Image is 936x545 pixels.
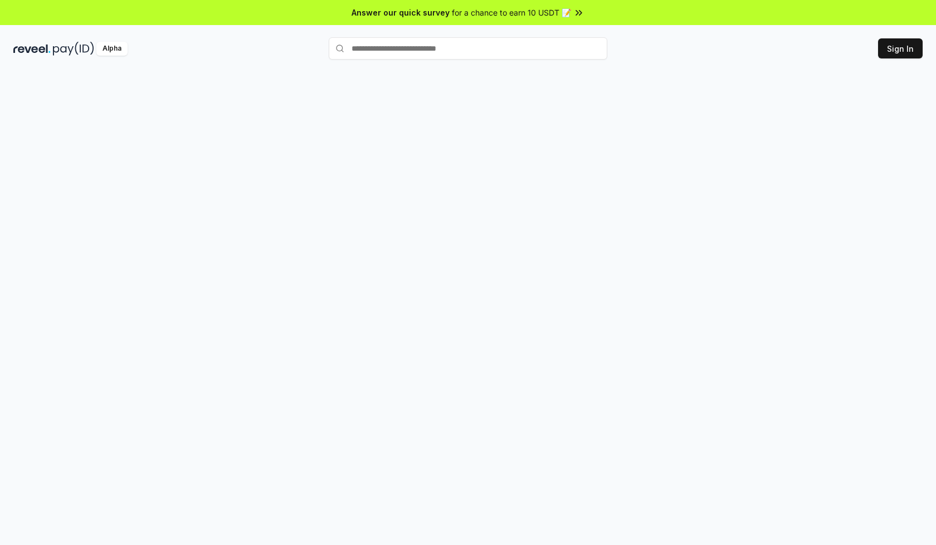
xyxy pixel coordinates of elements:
[452,7,571,18] span: for a chance to earn 10 USDT 📝
[878,38,923,58] button: Sign In
[53,42,94,56] img: pay_id
[13,42,51,56] img: reveel_dark
[96,42,128,56] div: Alpha
[352,7,450,18] span: Answer our quick survey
